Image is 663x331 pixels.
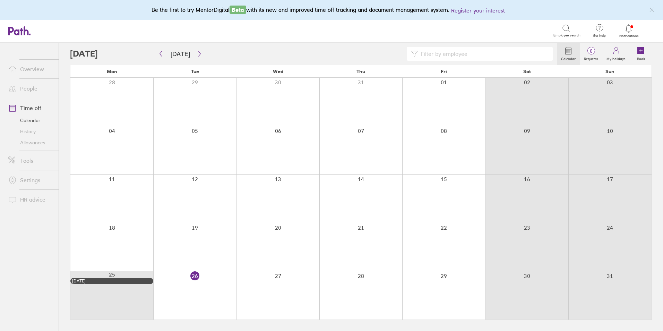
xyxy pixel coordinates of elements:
[191,69,199,74] span: Tue
[557,43,580,65] a: Calendar
[633,55,649,61] label: Book
[557,55,580,61] label: Calendar
[230,6,246,14] span: Beta
[580,43,602,65] a: 0Requests
[618,24,640,38] a: Notifications
[3,173,59,187] a: Settings
[72,279,152,283] div: [DATE]
[3,154,59,168] a: Tools
[605,69,614,74] span: Sun
[3,82,59,95] a: People
[3,193,59,206] a: HR advice
[441,69,447,74] span: Fri
[523,69,531,74] span: Sat
[356,69,365,74] span: Thu
[602,55,630,61] label: My holidays
[580,48,602,54] span: 0
[630,43,652,65] a: Book
[588,34,611,38] span: Get help
[3,62,59,76] a: Overview
[418,47,549,60] input: Filter by employee
[602,43,630,65] a: My holidays
[3,101,59,115] a: Time off
[580,55,602,61] label: Requests
[553,33,580,37] span: Employee search
[451,6,505,15] button: Register your interest
[273,69,283,74] span: Wed
[3,115,59,126] a: Calendar
[618,34,640,38] span: Notifications
[3,137,59,148] a: Allowances
[78,27,95,34] div: Search
[152,6,512,15] div: Be the first to try MentorDigital with its new and improved time off tracking and document manage...
[165,48,196,60] button: [DATE]
[3,126,59,137] a: History
[107,69,117,74] span: Mon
